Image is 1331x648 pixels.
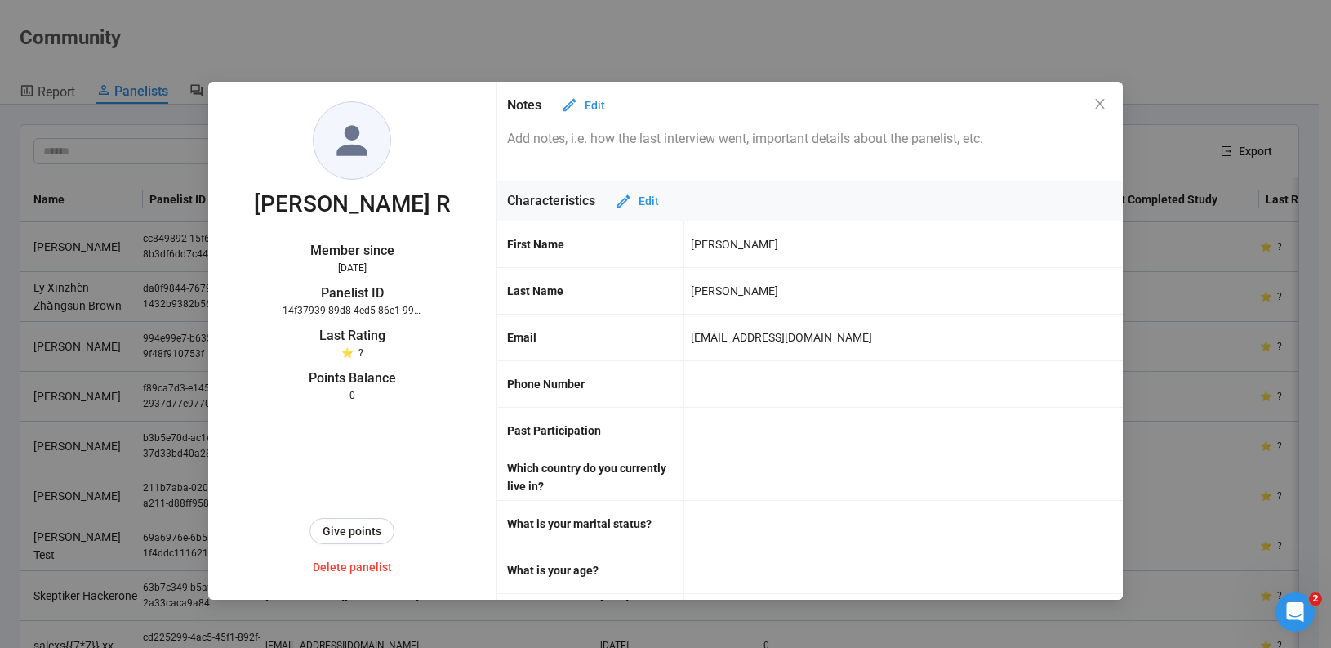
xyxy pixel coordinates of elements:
[507,459,684,495] div: Which country do you currently live in?
[691,277,778,305] div: [PERSON_NAME]
[254,186,451,222] div: [PERSON_NAME] R
[507,375,684,393] div: Phone Number
[341,347,354,359] span: star-icon
[507,95,541,115] h3: Notes
[309,518,394,544] button: Give points
[283,240,421,261] div: Member since
[1275,592,1315,632] iframe: Intercom live chat
[283,283,421,303] div: Panelist ID
[338,262,367,274] time: [DATE]
[300,554,405,580] button: Delete panelist
[507,128,1114,149] p: Add notes, i.e. how the last interview went, important details about the panelist, etc.
[507,561,684,579] div: What is your age?
[283,325,421,346] div: Last Rating
[691,230,778,258] div: [PERSON_NAME]
[691,324,872,351] div: [EMAIL_ADDRESS][DOMAIN_NAME]
[585,96,605,114] span: Edit
[1309,592,1322,606] span: 2
[548,92,618,118] button: Edit
[1093,97,1106,110] span: close
[602,188,672,214] button: Edit
[283,388,421,404] div: 0
[507,515,684,533] div: What is your marital status?
[507,328,684,346] div: Email
[313,558,392,576] span: Delete panelist
[497,181,1124,221] div: Characteristics
[283,303,421,319] div: 14f37939-89d8-4ed5-86e1-999c256a4124
[1091,96,1109,114] button: Close
[639,192,659,210] span: Edit
[507,282,684,300] div: Last Name
[358,347,363,359] span: ?
[507,422,684,440] div: Past Participation
[507,235,684,253] div: First Name
[283,368,421,388] div: Points Balance
[323,522,381,540] span: Give points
